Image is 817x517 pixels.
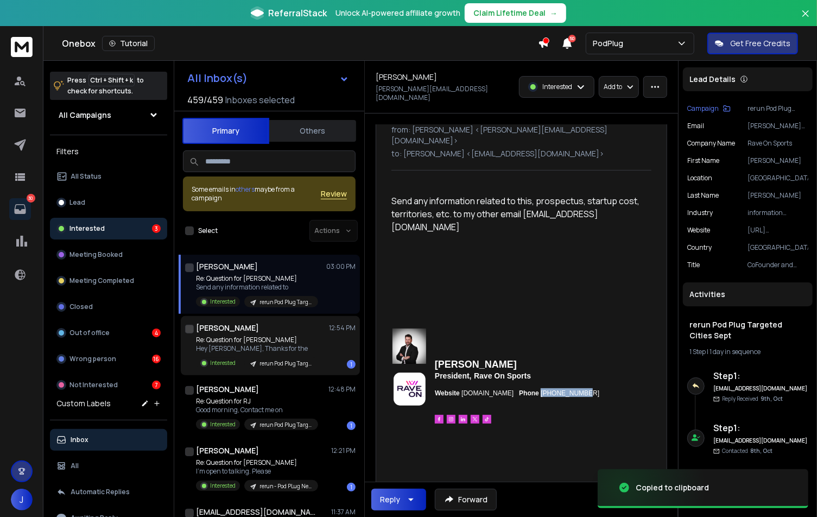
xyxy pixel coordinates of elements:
span: [PERSON_NAME] [435,359,517,370]
p: Press to check for shortcuts. [67,75,144,97]
button: Campaign [687,104,731,113]
p: Re: Question for [PERSON_NAME] [196,458,318,467]
p: [PERSON_NAME][EMAIL_ADDRESS][DOMAIN_NAME] [748,122,808,130]
p: from: [PERSON_NAME] <[PERSON_NAME][EMAIL_ADDRESS][DOMAIN_NAME]> [391,124,651,146]
p: [GEOGRAPHIC_DATA] [748,243,808,252]
button: J [11,489,33,510]
div: 4 [152,329,161,337]
p: [PERSON_NAME][EMAIL_ADDRESS][DOMAIN_NAME] [376,85,512,102]
p: First Name [687,156,719,165]
p: [PERSON_NAME] [748,156,808,165]
p: Rave On Sports [748,139,808,148]
button: Primary [182,118,269,144]
span: Review [321,188,347,199]
p: Automatic Replies [71,488,130,496]
a: [PHONE_NUMBER] [541,389,599,397]
span: 50 [568,35,576,42]
span: others [236,185,255,194]
p: Lead [69,198,85,207]
p: [URL][DOMAIN_NAME] [748,226,808,235]
span: President, [435,371,472,380]
p: Interested [210,482,236,490]
b: Website [435,389,460,397]
span: Rave On Sports [474,371,531,380]
p: Add to [604,83,622,91]
p: [GEOGRAPHIC_DATA] [748,174,808,182]
label: Select [198,226,218,235]
p: Interested [210,359,236,367]
p: rerun Pod Plug Targeted Cities Sept [259,298,312,306]
img: instagram [447,415,455,424]
button: Lead [50,192,167,213]
button: All Campaigns [50,104,167,126]
h6: [EMAIL_ADDRESS][DOMAIN_NAME] [713,437,808,445]
img: linkedin [459,415,467,424]
button: Interested3 [50,218,167,239]
div: 3 [152,224,161,233]
p: Interested [210,420,236,428]
p: Reply Received [722,395,783,403]
p: rerun Pod Plug Targeted Cities Sept [748,104,808,113]
p: All Status [71,172,102,181]
h1: rerun Pod Plug Targeted Cities Sept [689,319,806,341]
h1: All Inbox(s) [187,73,248,84]
h1: [PERSON_NAME] [376,72,437,83]
button: Meeting Booked [50,244,167,266]
p: 03:00 PM [326,262,356,271]
p: 12:21 PM [331,446,356,455]
h1: All Campaigns [59,110,111,121]
span: 9th, Oct [761,395,783,402]
a: 30 [9,198,31,220]
p: Lead Details [689,74,736,85]
p: Out of office [69,329,110,337]
div: 7 [152,381,161,389]
a: [DOMAIN_NAME] [461,389,514,397]
p: Interested [542,83,572,91]
p: I'm open to talking. Please [196,467,318,476]
div: Some emails in maybe from a campaign [192,185,321,203]
h1: [PERSON_NAME] [196,445,259,456]
p: Meeting Booked [69,250,123,259]
span: Ctrl + Shift + k [88,74,135,86]
button: Claim Lifetime Deal→ [465,3,566,23]
p: location [687,174,712,182]
p: PodPlug [593,38,628,49]
span: 459 / 459 [187,93,223,106]
div: 1 [347,421,356,430]
p: Contacted [722,447,772,455]
button: All [50,455,167,477]
button: All Status [50,166,167,187]
div: | [689,348,806,356]
p: Closed [69,302,93,311]
p: CoFounder and President [748,261,808,269]
img: tiktok [483,415,491,424]
p: 12:48 PM [328,385,356,394]
p: industry [687,209,713,217]
p: Company Name [687,139,735,148]
button: Tutorial [102,36,155,51]
h6: Step 1 : [713,369,808,382]
button: Automatic Replies [50,481,167,503]
button: Close banner [799,7,813,33]
div: Reply [380,494,400,505]
div: 1 [347,360,356,369]
h6: [EMAIL_ADDRESS][DOMAIN_NAME] [713,384,808,393]
p: rerun Pod Plug Targeted Cities Sept [259,360,312,368]
button: Closed [50,296,167,318]
div: Activities [683,282,813,306]
p: Unlock AI-powered affiliate growth [335,8,460,18]
p: Get Free Credits [730,38,790,49]
p: website [687,226,710,235]
p: Re: Question for RJ [196,397,318,406]
p: Meeting Completed [69,276,134,285]
p: Send any information related to [196,283,318,292]
img: photo [392,329,426,364]
h3: Inboxes selected [225,93,295,106]
button: Reply [371,489,426,510]
button: Others [269,119,356,143]
div: Onebox [62,36,538,51]
span: 8th, Oct [750,447,772,455]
